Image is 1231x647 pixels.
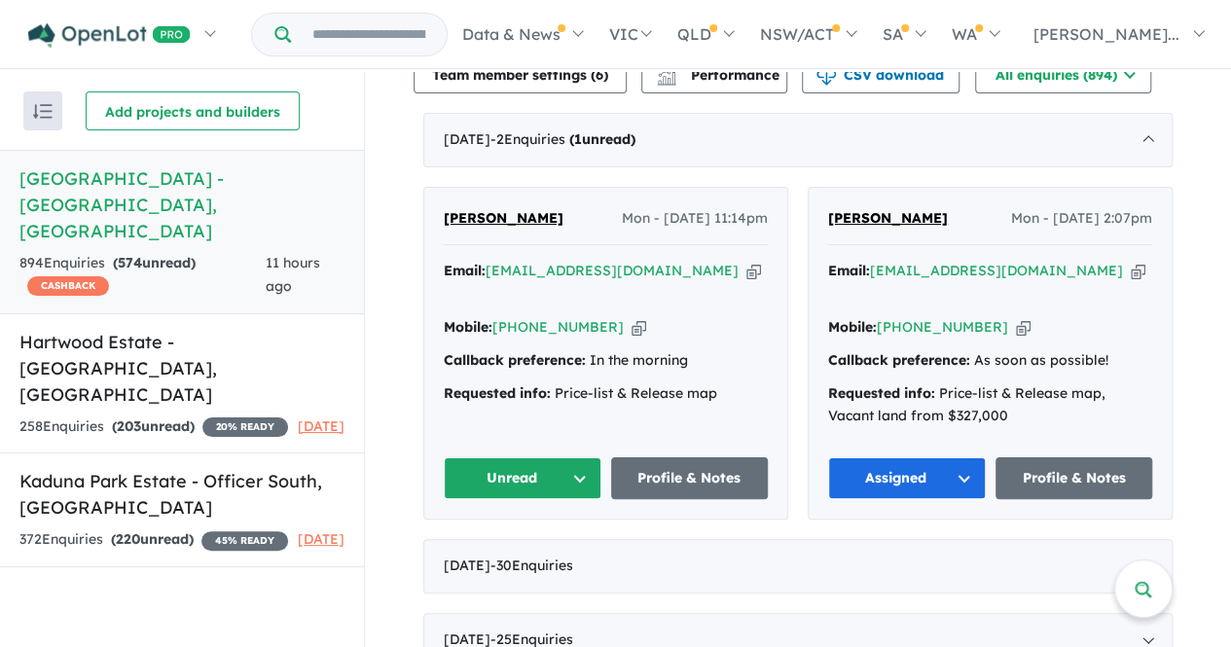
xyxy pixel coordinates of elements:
[486,262,739,279] a: [EMAIL_ADDRESS][DOMAIN_NAME]
[828,457,986,499] button: Assigned
[660,66,779,84] span: Performance
[111,530,194,548] strong: ( unread)
[569,130,635,148] strong: ( unread)
[828,382,1152,429] div: Price-list & Release map, Vacant land from $327,000
[86,91,300,130] button: Add projects and builders
[117,417,141,435] span: 203
[33,104,53,119] img: sort.svg
[828,318,877,336] strong: Mobile:
[816,66,836,86] img: download icon
[1033,24,1179,44] span: [PERSON_NAME]...
[870,262,1123,279] a: [EMAIL_ADDRESS][DOMAIN_NAME]
[444,351,586,369] strong: Callback preference:
[444,262,486,279] strong: Email:
[298,530,344,548] span: [DATE]
[490,557,573,574] span: - 30 Enquir ies
[19,329,344,408] h5: Hartwood Estate - [GEOGRAPHIC_DATA] , [GEOGRAPHIC_DATA]
[116,530,140,548] span: 220
[828,351,970,369] strong: Callback preference:
[423,539,1173,593] div: [DATE]
[295,14,443,55] input: Try estate name, suburb, builder or developer
[19,468,344,521] h5: Kaduna Park Estate - Officer South , [GEOGRAPHIC_DATA]
[118,254,142,271] span: 574
[298,417,344,435] span: [DATE]
[574,130,582,148] span: 1
[641,54,787,93] button: Performance
[828,207,948,231] a: [PERSON_NAME]
[202,417,288,437] span: 20 % READY
[1131,261,1145,281] button: Copy
[444,349,768,373] div: In the morning
[746,261,761,281] button: Copy
[1011,207,1152,231] span: Mon - [DATE] 2:07pm
[802,54,959,93] button: CSV download
[828,384,935,402] strong: Requested info:
[996,457,1153,499] a: Profile & Notes
[828,262,870,279] strong: Email:
[113,254,196,271] strong: ( unread)
[1016,317,1031,338] button: Copy
[28,23,191,48] img: Openlot PRO Logo White
[444,457,601,499] button: Unread
[611,457,769,499] a: Profile & Notes
[632,317,646,338] button: Copy
[877,318,1008,336] a: [PHONE_NUMBER]
[444,384,551,402] strong: Requested info:
[492,318,624,336] a: [PHONE_NUMBER]
[828,349,1152,373] div: As soon as possible!
[975,54,1151,93] button: All enquiries (894)
[444,318,492,336] strong: Mobile:
[19,165,344,244] h5: [GEOGRAPHIC_DATA] - [GEOGRAPHIC_DATA] , [GEOGRAPHIC_DATA]
[596,66,603,84] span: 6
[414,54,627,93] button: Team member settings (6)
[27,276,109,296] span: CASHBACK
[112,417,195,435] strong: ( unread)
[444,382,768,406] div: Price-list & Release map
[201,531,288,551] span: 45 % READY
[622,207,768,231] span: Mon - [DATE] 11:14pm
[444,209,563,227] span: [PERSON_NAME]
[657,72,676,85] img: bar-chart.svg
[423,113,1173,167] div: [DATE]
[828,209,948,227] span: [PERSON_NAME]
[19,252,266,299] div: 894 Enquir ies
[490,130,635,148] span: - 2 Enquir ies
[19,415,288,439] div: 258 Enquir ies
[444,207,563,231] a: [PERSON_NAME]
[19,528,288,552] div: 372 Enquir ies
[266,254,320,295] span: 11 hours ago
